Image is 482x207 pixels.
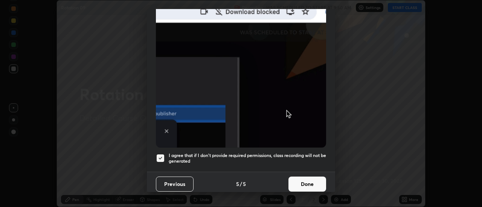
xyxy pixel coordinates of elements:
button: Previous [156,177,194,192]
h4: / [240,180,242,188]
h4: 5 [236,180,239,188]
button: Done [288,177,326,192]
h5: I agree that if I don't provide required permissions, class recording will not be generated [169,153,326,164]
h4: 5 [243,180,246,188]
